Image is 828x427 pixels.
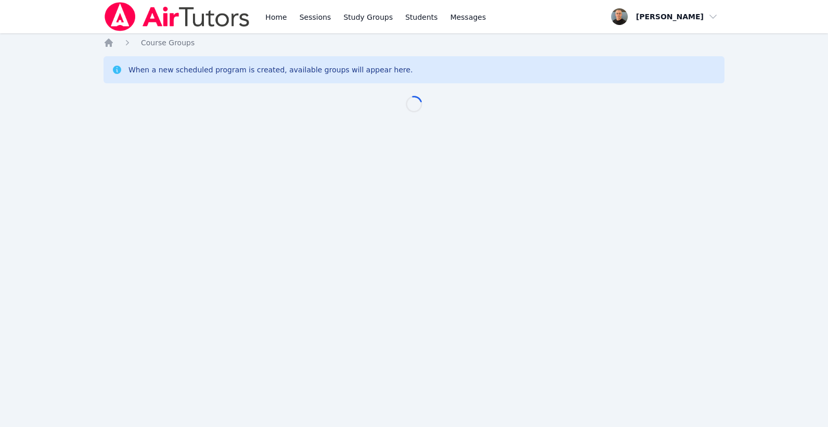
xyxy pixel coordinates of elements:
img: Air Tutors [103,2,251,31]
a: Course Groups [141,37,195,48]
span: Course Groups [141,39,195,47]
span: Messages [450,12,486,22]
div: When a new scheduled program is created, available groups will appear here. [128,65,413,75]
nav: Breadcrumb [103,37,724,48]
